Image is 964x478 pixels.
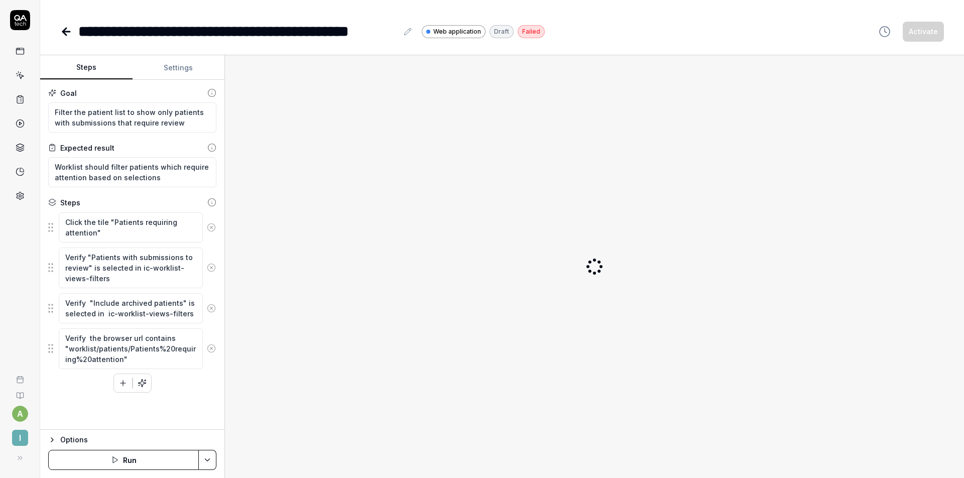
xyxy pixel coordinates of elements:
[48,450,199,470] button: Run
[873,22,897,42] button: View version history
[133,56,225,80] button: Settings
[48,434,216,446] button: Options
[422,25,486,38] a: Web application
[490,25,514,38] div: Draft
[48,247,216,289] div: Suggestions
[203,258,220,278] button: Remove step
[12,430,28,446] span: I
[203,298,220,318] button: Remove step
[60,88,77,98] div: Goal
[48,212,216,243] div: Suggestions
[60,197,80,208] div: Steps
[4,422,36,448] button: I
[48,293,216,324] div: Suggestions
[518,25,545,38] div: Failed
[60,434,216,446] div: Options
[60,143,114,153] div: Expected result
[203,338,220,358] button: Remove step
[40,56,133,80] button: Steps
[12,406,28,422] button: a
[203,217,220,237] button: Remove step
[4,384,36,400] a: Documentation
[903,22,944,42] button: Activate
[48,328,216,370] div: Suggestions
[4,368,36,384] a: Book a call with us
[433,27,481,36] span: Web application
